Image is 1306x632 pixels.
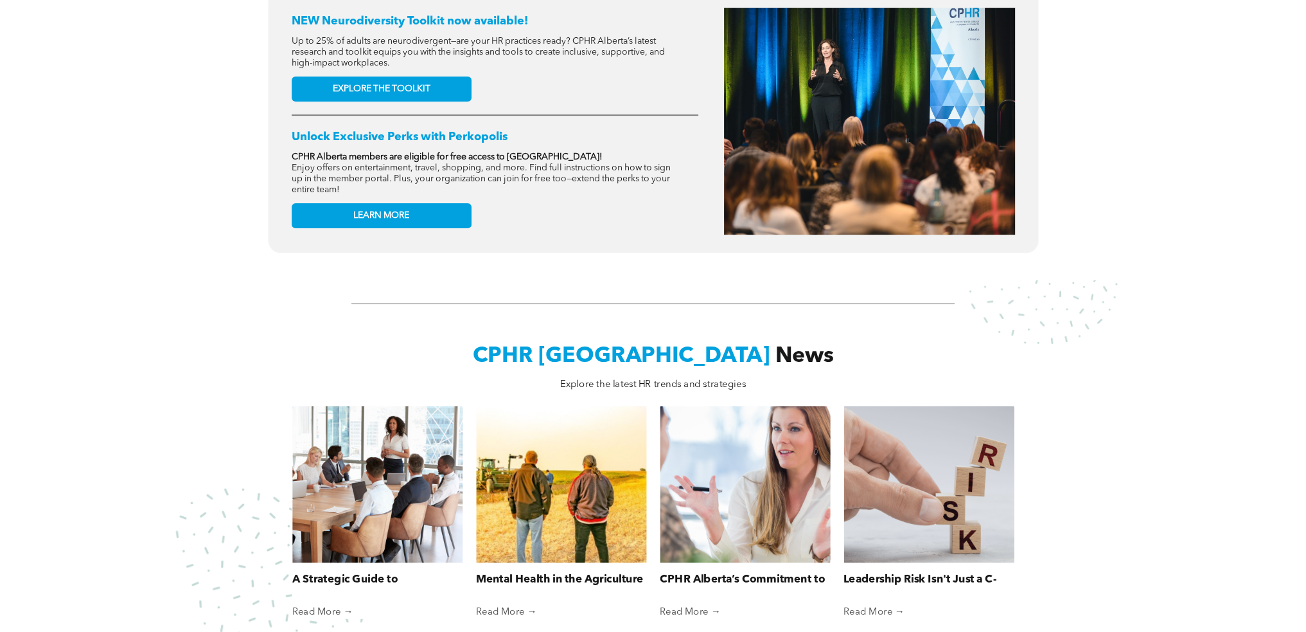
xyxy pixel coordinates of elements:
[292,152,603,161] strong: CPHR Alberta members are eligible for free access to [GEOGRAPHIC_DATA]!
[353,210,409,221] span: LEARN MORE
[292,163,671,194] span: Enjoy offers on entertainment, travel, shopping, and more. Find full instructions on how to sign ...
[560,379,746,389] span: Explore the latest HR trends and strategies
[292,606,463,618] a: Read More →
[843,572,1014,588] a: Leadership Risk Isn't Just a C-Suite Concern
[843,606,1014,618] a: Read More →
[476,572,646,588] a: Mental Health in the Agriculture Industry
[292,131,507,143] span: Unlock Exclusive Perks with Perkopolis
[292,77,472,102] a: EXPLORE THE TOOLKIT
[333,84,430,95] span: EXPLORE THE TOOLKIT
[660,572,830,588] a: CPHR Alberta’s Commitment to Supporting Reservists
[660,606,830,618] a: Read More →
[473,345,770,367] span: CPHR [GEOGRAPHIC_DATA]
[292,37,665,68] span: Up to 25% of adults are neurodivergent—are your HR practices ready? CPHR Alberta’s latest researc...
[775,345,833,367] span: News
[292,203,472,228] a: LEARN MORE
[292,572,463,588] a: A Strategic Guide to Organization Restructuring, Part 1
[476,606,646,618] a: Read More →
[292,15,528,27] span: NEW Neurodiversity Toolkit now available!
